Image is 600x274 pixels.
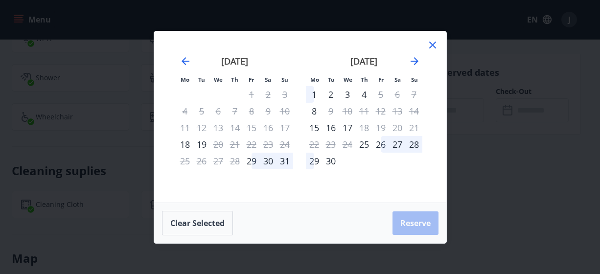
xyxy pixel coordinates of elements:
small: Th [361,76,368,83]
div: 27 [389,136,406,153]
small: Tu [328,76,335,83]
td: Choose Monday, September 1, 2025 as your check-in date. It’s available. [306,86,323,103]
div: 16 [323,119,339,136]
div: Only check out available [356,119,372,136]
div: 1 [306,86,323,103]
div: 19 [193,136,210,153]
td: Not available. Wednesday, August 20, 2025 [210,136,227,153]
td: Not available. Friday, August 15, 2025 [243,119,260,136]
td: Choose Tuesday, September 30, 2025 as your check-in date. It’s available. [323,153,339,169]
div: 2 [323,86,339,103]
td: Choose Sunday, September 28, 2025 as your check-in date. It’s available. [406,136,422,153]
small: Sa [394,76,401,83]
div: 30 [323,153,339,169]
td: Choose Tuesday, September 16, 2025 as your check-in date. It’s available. [323,119,339,136]
td: Not available. Sunday, August 10, 2025 [277,103,293,119]
td: Not available. Sunday, August 17, 2025 [277,119,293,136]
div: Only check in available [243,153,260,169]
td: Not available. Wednesday, August 27, 2025 [210,153,227,169]
td: Not available. Saturday, August 9, 2025 [260,103,277,119]
td: Not available. Monday, September 22, 2025 [306,136,323,153]
td: Choose Monday, September 8, 2025 as your check-in date. It’s available. [306,103,323,119]
td: Not available. Monday, August 4, 2025 [177,103,193,119]
td: Choose Monday, September 15, 2025 as your check-in date. It’s available. [306,119,323,136]
td: Not available. Wednesday, September 24, 2025 [339,136,356,153]
td: Not available. Thursday, August 21, 2025 [227,136,243,153]
td: Not available. Monday, August 11, 2025 [177,119,193,136]
td: Not available. Wednesday, September 10, 2025 [339,103,356,119]
td: Not available. Tuesday, September 23, 2025 [323,136,339,153]
td: Not available. Sunday, September 21, 2025 [406,119,422,136]
td: Not available. Monday, August 25, 2025 [177,153,193,169]
strong: [DATE] [221,55,248,67]
td: Not available. Wednesday, August 6, 2025 [210,103,227,119]
td: Not available. Friday, August 8, 2025 [243,103,260,119]
td: Not available. Sunday, September 7, 2025 [406,86,422,103]
td: Not available. Tuesday, August 5, 2025 [193,103,210,119]
div: Calendar [166,43,435,191]
td: Not available. Friday, August 22, 2025 [243,136,260,153]
div: 26 [372,136,389,153]
div: Only check out available [323,103,339,119]
small: We [344,76,352,83]
td: Not available. Sunday, August 3, 2025 [277,86,293,103]
td: Not available. Friday, September 5, 2025 [372,86,389,103]
div: Only check out available [372,86,389,103]
td: Not available. Thursday, August 7, 2025 [227,103,243,119]
td: Not available. Saturday, August 16, 2025 [260,119,277,136]
td: Not available. Saturday, September 13, 2025 [389,103,406,119]
div: Move forward to switch to the next month. [409,55,420,67]
small: Su [411,76,418,83]
small: Th [231,76,238,83]
button: Clear selected [162,211,233,235]
td: Choose Sunday, August 31, 2025 as your check-in date. It’s available. [277,153,293,169]
div: 30 [260,153,277,169]
td: Choose Tuesday, September 2, 2025 as your check-in date. It’s available. [323,86,339,103]
div: 4 [356,86,372,103]
small: Tu [198,76,205,83]
div: 31 [277,153,293,169]
div: 28 [406,136,422,153]
td: Choose Saturday, August 30, 2025 as your check-in date. It’s available. [260,153,277,169]
small: We [214,76,223,83]
div: 3 [339,86,356,103]
td: Choose Saturday, September 27, 2025 as your check-in date. It’s available. [389,136,406,153]
div: Only check out available [210,136,227,153]
td: Not available. Thursday, August 28, 2025 [227,153,243,169]
small: Su [281,76,288,83]
td: Choose Monday, September 29, 2025 as your check-in date. It’s available. [306,153,323,169]
td: Not available. Friday, August 1, 2025 [243,86,260,103]
td: Choose Friday, September 26, 2025 as your check-in date. It’s available. [372,136,389,153]
div: Only check in available [356,136,372,153]
td: Choose Wednesday, September 17, 2025 as your check-in date. It’s available. [339,119,356,136]
div: Move backward to switch to the previous month. [180,55,191,67]
td: Not available. Sunday, September 14, 2025 [406,103,422,119]
td: Choose Wednesday, September 3, 2025 as your check-in date. It’s available. [339,86,356,103]
td: Not available. Sunday, August 24, 2025 [277,136,293,153]
div: Only check in available [306,119,323,136]
small: Mo [310,76,319,83]
td: Choose Tuesday, August 19, 2025 as your check-in date. It’s available. [193,136,210,153]
div: 17 [339,119,356,136]
td: Not available. Tuesday, September 9, 2025 [323,103,339,119]
td: Choose Friday, August 29, 2025 as your check-in date. It’s available. [243,153,260,169]
div: Only check in available [306,103,323,119]
td: Not available. Tuesday, August 12, 2025 [193,119,210,136]
td: Not available. Wednesday, August 13, 2025 [210,119,227,136]
small: Fr [378,76,384,83]
small: Mo [181,76,189,83]
td: Not available. Tuesday, August 26, 2025 [193,153,210,169]
td: Not available. Thursday, September 18, 2025 [356,119,372,136]
td: Choose Monday, August 18, 2025 as your check-in date. It’s available. [177,136,193,153]
td: Not available. Friday, September 19, 2025 [372,119,389,136]
td: Not available. Thursday, August 14, 2025 [227,119,243,136]
td: Not available. Saturday, September 20, 2025 [389,119,406,136]
div: Only check in available [177,136,193,153]
td: Choose Thursday, September 4, 2025 as your check-in date. It’s available. [356,86,372,103]
small: Fr [249,76,254,83]
td: Not available. Saturday, August 23, 2025 [260,136,277,153]
td: Not available. Saturday, September 6, 2025 [389,86,406,103]
div: 29 [306,153,323,169]
small: Sa [265,76,271,83]
strong: [DATE] [350,55,377,67]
